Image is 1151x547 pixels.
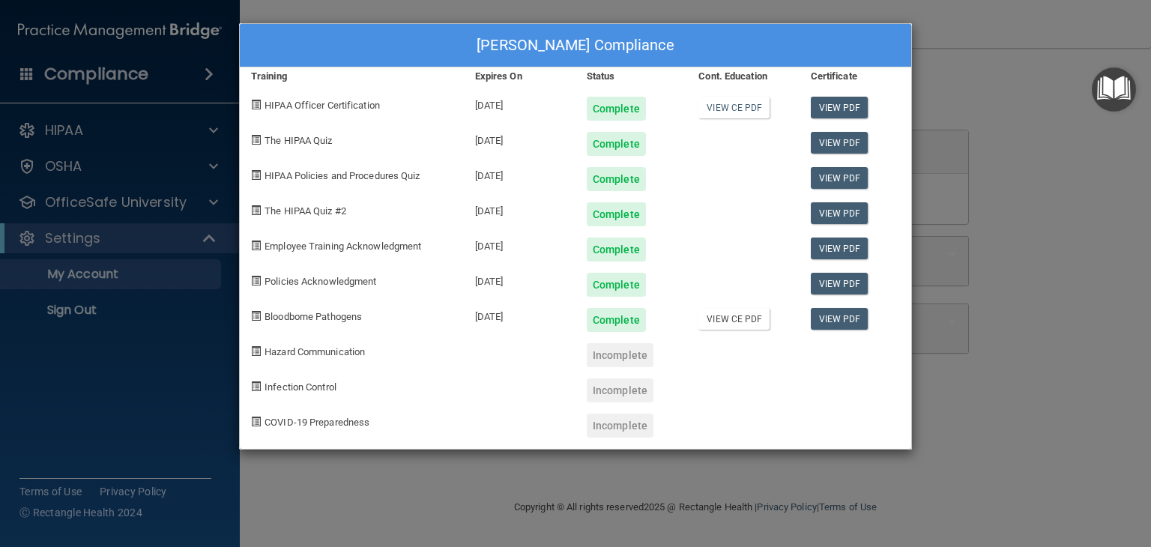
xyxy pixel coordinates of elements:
span: Employee Training Acknowledgment [265,241,421,252]
span: Hazard Communication [265,346,365,357]
div: Complete [587,308,646,332]
div: [DATE] [464,121,575,156]
a: View CE PDF [698,308,770,330]
div: Complete [587,238,646,262]
div: Complete [587,202,646,226]
div: Expires On [464,67,575,85]
div: [DATE] [464,156,575,191]
div: [DATE] [464,297,575,332]
div: Cont. Education [687,67,799,85]
span: HIPAA Policies and Procedures Quiz [265,170,420,181]
a: View PDF [811,273,868,294]
div: Complete [587,97,646,121]
span: The HIPAA Quiz #2 [265,205,346,217]
span: HIPAA Officer Certification [265,100,380,111]
div: Complete [587,167,646,191]
a: View PDF [811,238,868,259]
div: Complete [587,132,646,156]
button: Open Resource Center [1092,67,1136,112]
div: Incomplete [587,378,653,402]
span: Bloodborne Pathogens [265,311,362,322]
a: View PDF [811,97,868,118]
span: Policies Acknowledgment [265,276,376,287]
div: [DATE] [464,191,575,226]
a: View CE PDF [698,97,770,118]
div: Certificate [800,67,911,85]
div: Training [240,67,464,85]
a: View PDF [811,132,868,154]
a: View PDF [811,167,868,189]
a: View PDF [811,308,868,330]
span: The HIPAA Quiz [265,135,332,146]
div: [DATE] [464,226,575,262]
a: View PDF [811,202,868,224]
div: Status [575,67,687,85]
div: [PERSON_NAME] Compliance [240,24,911,67]
span: COVID-19 Preparedness [265,417,369,428]
span: Infection Control [265,381,336,393]
div: [DATE] [464,262,575,297]
div: Incomplete [587,414,653,438]
div: Incomplete [587,343,653,367]
div: Complete [587,273,646,297]
iframe: Drift Widget Chat Controller [1076,451,1133,508]
div: [DATE] [464,85,575,121]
